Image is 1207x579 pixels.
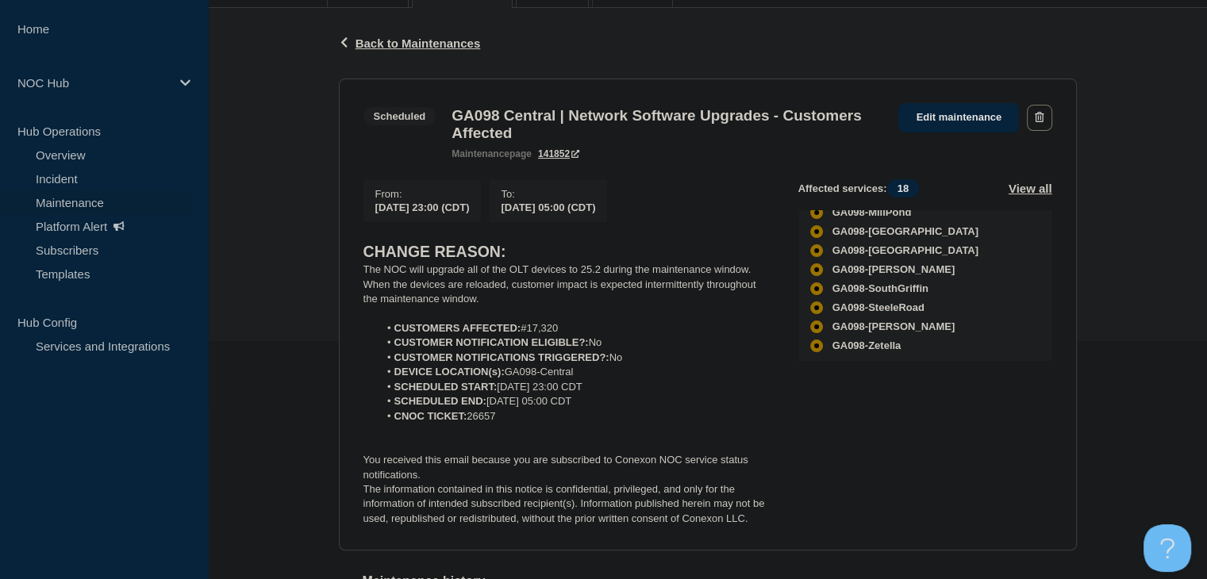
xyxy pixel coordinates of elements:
span: maintenance [452,148,509,159]
span: GA098-MillPond [832,206,912,219]
span: GA098-Zetella [832,339,901,352]
li: No [379,351,773,365]
strong: CHANGE REASON: [363,243,506,260]
p: You received this email because you are subscribed to Conexon NOC service status notifications. [363,453,773,482]
div: affected [810,225,823,238]
li: [DATE] 23:00 CDT [379,380,773,394]
p: The NOC will upgrade all of the OLT devices to 25.2 during the maintenance window. [363,263,773,277]
div: affected [810,320,823,333]
span: GA098-[GEOGRAPHIC_DATA] [832,225,978,238]
span: Scheduled [363,107,436,125]
span: [DATE] 23:00 (CDT) [375,201,470,213]
span: GA098-[GEOGRAPHIC_DATA] [832,244,978,257]
p: To : [501,188,595,200]
span: GA098-SouthGriffin [832,282,928,295]
span: Affected services: [798,179,927,197]
span: Back to Maintenances [356,36,481,50]
div: affected [810,339,823,352]
strong: SCHEDULED END: [394,395,486,407]
button: View all [1009,179,1052,197]
strong: CUSTOMER NOTIFICATION ELIGIBLE?: [394,336,589,348]
strong: SCHEDULED START: [394,381,498,393]
div: affected [810,206,823,219]
strong: CUSTOMERS AFFECTED: [394,322,521,334]
a: Edit maintenance [898,103,1019,132]
iframe: Help Scout Beacon - Open [1144,524,1191,572]
h3: GA098 Central | Network Software Upgrades - Customers Affected [452,107,882,142]
li: #17,320 [379,321,773,336]
li: GA098-Central [379,365,773,379]
a: 141852 [538,148,579,159]
span: GA098-SteeleRoad [832,301,924,314]
p: From : [375,188,470,200]
p: The information contained in this notice is confidential, privileged, and only for the informatio... [363,482,773,526]
button: Back to Maintenances [339,36,481,50]
div: affected [810,244,823,257]
p: When the devices are reloaded, customer impact is expected intermittently throughout the maintena... [363,278,773,307]
span: [DATE] 05:00 (CDT) [501,201,595,213]
span: GA098-[PERSON_NAME] [832,320,955,333]
strong: CUSTOMER NOTIFICATIONS TRIGGERED?: [394,351,609,363]
strong: DEVICE LOCATION(s): [394,366,505,378]
div: affected [810,301,823,314]
span: GA098-[PERSON_NAME] [832,263,955,276]
li: No [379,336,773,350]
div: affected [810,263,823,276]
p: page [452,148,532,159]
p: NOC Hub [17,76,170,90]
li: [DATE] 05:00 CDT [379,394,773,408]
div: affected [810,282,823,295]
strong: CNOC TICKET: [394,410,467,422]
li: 26657 [379,409,773,424]
span: 18 [887,179,919,197]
